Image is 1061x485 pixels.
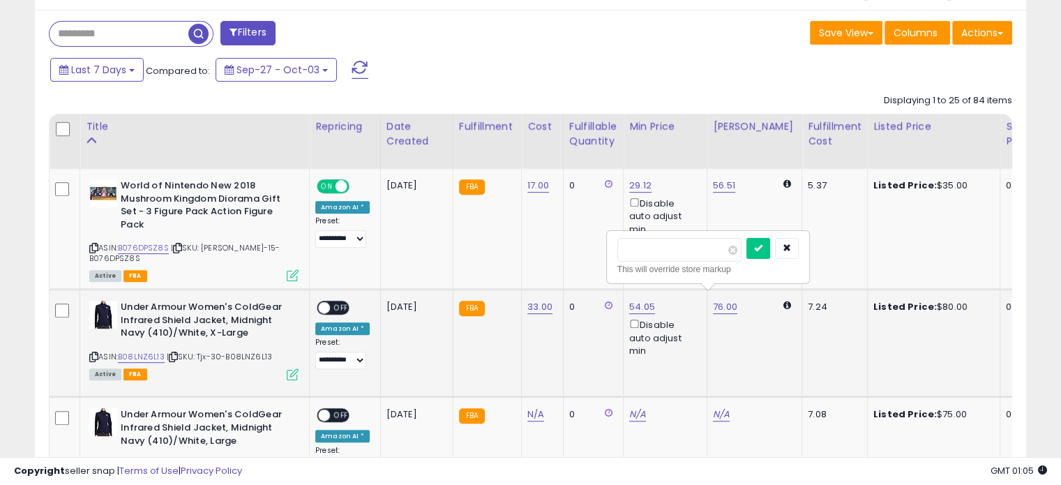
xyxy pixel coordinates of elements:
div: 7.24 [808,301,857,313]
div: 0.00 [1006,408,1029,421]
div: Repricing [315,119,375,134]
i: Calculated using Dynamic Max Price. [783,301,791,310]
div: Preset: [315,216,370,248]
a: Privacy Policy [181,464,242,477]
a: 54.05 [629,300,655,314]
div: [PERSON_NAME] [713,119,796,134]
span: | SKU: Tjx-30-B08LNZ6L13 [167,351,272,362]
div: Amazon AI * [315,430,370,442]
div: ASIN: [89,301,299,378]
div: Min Price [629,119,701,134]
b: Listed Price: [873,179,937,192]
div: Title [86,119,303,134]
span: 2025-10-11 01:05 GMT [991,464,1047,477]
a: B076DPSZ8S [118,242,169,254]
div: Ship Price [1006,119,1034,149]
strong: Copyright [14,464,65,477]
b: World of Nintendo New 2018 Mushroom Kingdom Diorama Gift Set - 3 Figure Pack Action Figure Pack [121,179,290,234]
b: Listed Price: [873,300,937,313]
span: | SKU: [PERSON_NAME]-15-B076DPSZ8S [89,242,280,263]
div: 0 [569,179,612,192]
span: ON [318,181,336,193]
span: Sep-27 - Oct-03 [236,63,319,77]
button: Save View [810,21,882,45]
img: 31a5PehuQ8L._SL40_.jpg [89,408,117,436]
span: Last 7 Days [71,63,126,77]
div: Fulfillment Cost [808,119,861,149]
button: Actions [952,21,1012,45]
span: OFF [330,410,352,421]
div: Preset: [315,338,370,369]
div: This will override store markup [617,262,799,276]
span: Columns [894,26,938,40]
span: FBA [123,368,147,380]
div: ASIN: [89,179,299,280]
span: All listings currently available for purchase on Amazon [89,270,121,282]
button: Sep-27 - Oct-03 [216,58,337,82]
div: seller snap | | [14,465,242,478]
small: FBA [459,408,485,424]
a: 76.00 [713,300,737,314]
a: B08LNZ6L13 [118,351,165,363]
div: 7.08 [808,408,857,421]
button: Last 7 Days [50,58,144,82]
small: FBA [459,301,485,316]
div: Date Created [386,119,447,149]
button: Columns [885,21,950,45]
a: 29.12 [629,179,652,193]
div: [DATE] [386,408,442,421]
a: 56.51 [713,179,735,193]
div: Amazon AI * [315,201,370,214]
a: 33.00 [527,300,552,314]
img: 41LRalG1IzL._SL40_.jpg [89,179,117,207]
a: Terms of Use [119,464,179,477]
div: [DATE] [386,179,442,192]
span: OFF [347,181,370,193]
div: Disable auto adjust min [629,195,696,236]
div: Listed Price [873,119,994,134]
div: Fulfillable Quantity [569,119,617,149]
div: 0 [569,301,612,313]
div: $80.00 [873,301,989,313]
div: [DATE] [386,301,442,313]
small: FBA [459,179,485,195]
b: Listed Price: [873,408,937,421]
b: Under Armour Women's ColdGear Infrared Shield Jacket, Midnight Navy (410)/White, Large [121,408,290,451]
div: $75.00 [873,408,989,421]
i: Calculated using Dynamic Max Price. [783,179,791,188]
span: FBA [123,270,147,282]
a: N/A [713,408,730,421]
a: N/A [527,408,544,421]
img: 31a5PehuQ8L._SL40_.jpg [89,301,117,329]
div: Amazon AI * [315,322,370,335]
span: Compared to: [146,64,210,77]
span: All listings currently available for purchase on Amazon [89,368,121,380]
div: Cost [527,119,557,134]
button: Filters [220,21,275,45]
div: Displaying 1 to 25 of 84 items [884,94,1012,107]
div: Fulfillment [459,119,516,134]
div: $35.00 [873,179,989,192]
div: 5.37 [808,179,857,192]
a: N/A [629,408,646,421]
div: 0.00 [1006,301,1029,313]
div: Disable auto adjust min [629,317,696,357]
div: 0.00 [1006,179,1029,192]
b: Under Armour Women's ColdGear Infrared Shield Jacket, Midnight Navy (410)/White, X-Large [121,301,290,343]
div: 0 [569,408,612,421]
a: 17.00 [527,179,549,193]
span: OFF [330,302,352,314]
